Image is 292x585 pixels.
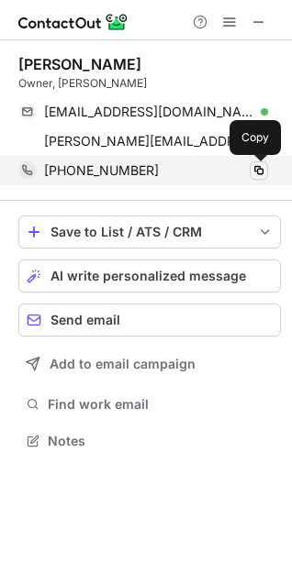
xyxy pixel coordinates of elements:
div: Save to List / ATS / CRM [51,225,249,239]
span: [EMAIL_ADDRESS][DOMAIN_NAME] [44,104,254,120]
button: Send email [18,304,281,337]
button: Add to email campaign [18,348,281,381]
span: Find work email [48,396,274,413]
button: AI write personalized message [18,259,281,292]
img: ContactOut v5.3.10 [18,11,129,33]
button: Notes [18,428,281,454]
span: AI write personalized message [51,269,246,283]
span: [PERSON_NAME][EMAIL_ADDRESS][DOMAIN_NAME] [44,133,248,149]
span: Add to email campaign [50,357,196,371]
button: save-profile-one-click [18,215,281,248]
div: Owner, [PERSON_NAME] [18,75,281,92]
button: Find work email [18,392,281,417]
span: Notes [48,433,274,449]
span: [PHONE_NUMBER] [44,162,159,179]
span: Send email [51,313,120,327]
div: [PERSON_NAME] [18,55,141,73]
